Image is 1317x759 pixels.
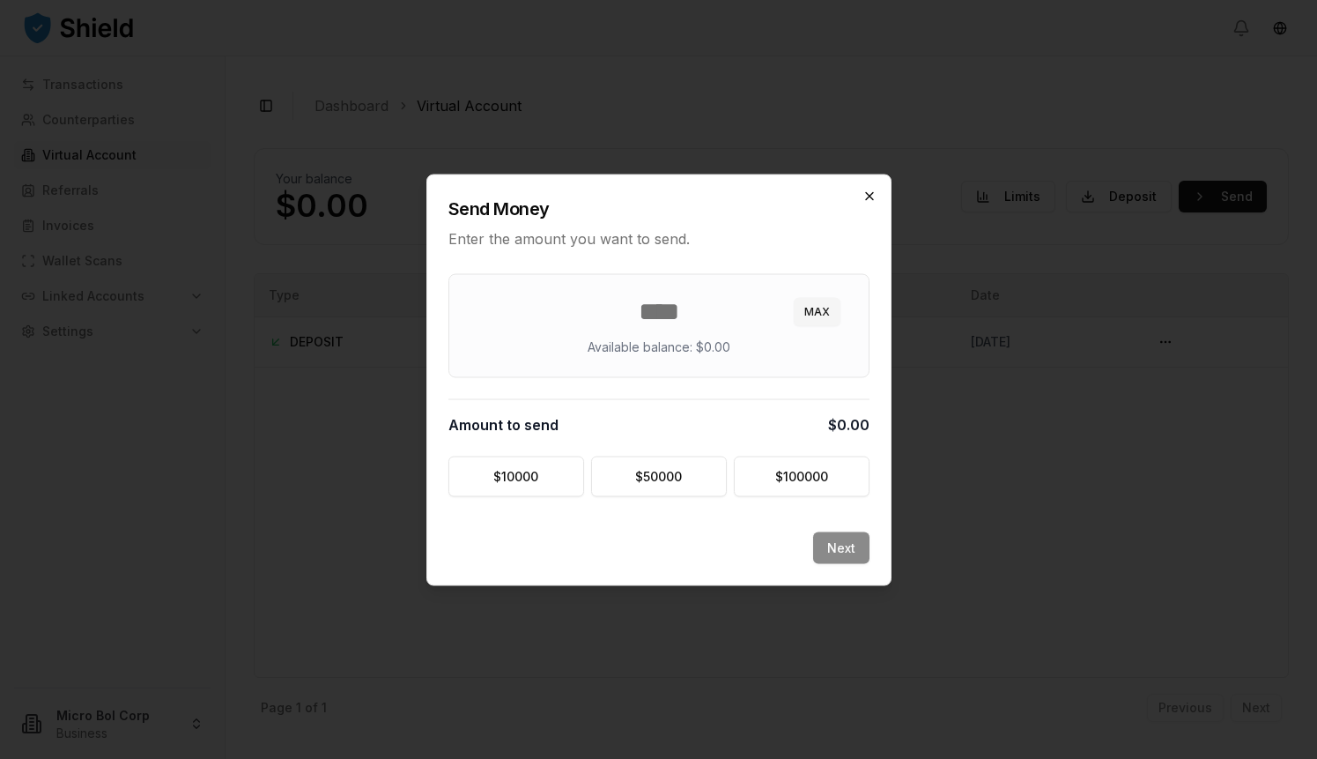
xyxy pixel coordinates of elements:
button: MAX [794,297,840,325]
p: Available balance: $0.00 [588,338,730,355]
span: $0.00 [828,413,869,435]
button: $10000 [448,456,584,496]
h2: Send Money [448,196,869,220]
span: Amount to send [448,413,559,435]
button: $50000 [591,456,727,496]
p: Enter the amount you want to send. [448,227,869,249]
button: $100000 [734,456,869,496]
